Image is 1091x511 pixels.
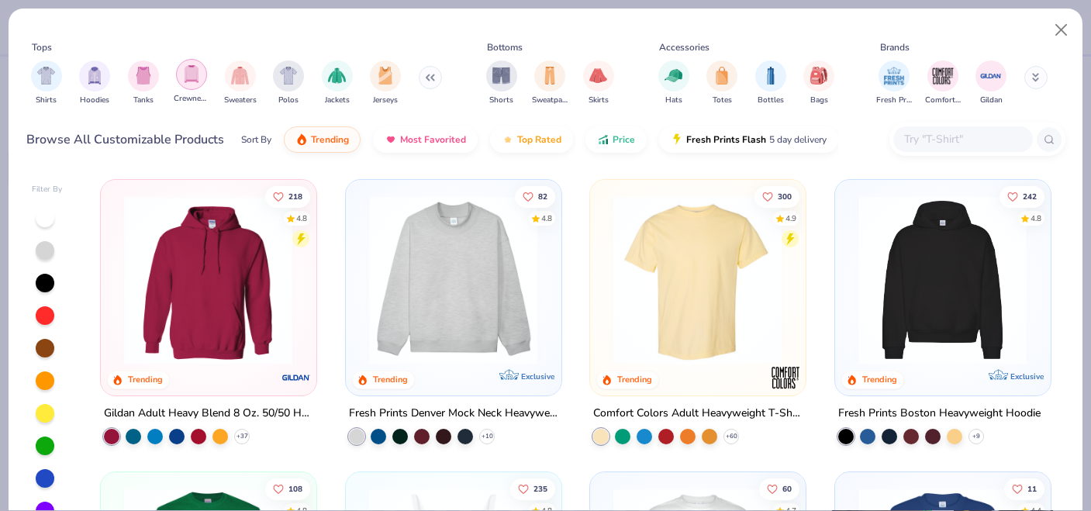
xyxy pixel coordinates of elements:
[1031,212,1041,224] div: 4.8
[80,95,109,106] span: Hoodies
[278,95,299,106] span: Polos
[116,195,300,364] img: 01756b78-01f6-4cc6-8d8a-3c30c1a0c8ac
[782,485,792,492] span: 60
[135,67,152,85] img: Tanks Image
[980,95,1003,106] span: Gildan
[486,60,517,106] div: filter for Shorts
[128,60,159,106] button: filter button
[583,60,614,106] button: filter button
[86,67,103,85] img: Hoodies Image
[851,195,1034,364] img: 91acfc32-fd48-4d6b-bdad-a4c1a30ac3fc
[583,60,614,106] div: filter for Skirts
[778,192,792,200] span: 300
[671,133,683,146] img: flash.gif
[726,431,737,440] span: + 60
[231,67,249,85] img: Sweaters Image
[532,95,568,106] span: Sweatpants
[520,371,554,381] span: Exclusive
[754,185,799,207] button: Like
[295,133,308,146] img: trending.gif
[1010,371,1043,381] span: Exclusive
[32,184,63,195] div: Filter By
[236,431,248,440] span: + 37
[490,126,573,153] button: Top Rated
[876,60,912,106] button: filter button
[361,195,545,364] img: f5d85501-0dbb-4ee4-b115-c08fa3845d83
[589,95,609,106] span: Skirts
[659,126,838,153] button: Fresh Prints Flash5 day delivery
[373,95,398,106] span: Jerseys
[532,60,568,106] div: filter for Sweatpants
[613,133,635,146] span: Price
[665,67,682,85] img: Hats Image
[311,133,349,146] span: Trending
[931,64,955,88] img: Comfort Colors Image
[1047,16,1076,45] button: Close
[803,60,834,106] div: filter for Bags
[925,95,961,106] span: Comfort Colors
[349,403,558,423] div: Fresh Prints Denver Mock Neck Heavyweight Sweatshirt
[810,67,827,85] img: Bags Image
[1000,185,1044,207] button: Like
[224,95,257,106] span: Sweaters
[104,403,313,423] div: Gildan Adult Heavy Blend 8 Oz. 50/50 Hooded Sweatshirt
[585,126,647,153] button: Price
[903,130,1022,148] input: Try "T-Shirt"
[273,60,304,106] div: filter for Polos
[224,60,257,106] button: filter button
[515,185,555,207] button: Like
[975,60,1006,106] button: filter button
[128,60,159,106] div: filter for Tanks
[296,212,307,224] div: 4.8
[481,431,492,440] span: + 10
[1023,192,1037,200] span: 242
[280,67,298,85] img: Polos Image
[174,93,209,105] span: Crewnecks
[880,40,910,54] div: Brands
[174,60,209,106] button: filter button
[803,60,834,106] button: filter button
[659,40,709,54] div: Accessories
[174,59,209,105] div: filter for Crewnecks
[377,67,394,85] img: Jerseys Image
[373,126,478,153] button: Most Favorited
[37,67,55,85] img: Shirts Image
[545,195,729,364] img: a90f7c54-8796-4cb2-9d6e-4e9644cfe0fe
[288,192,302,200] span: 218
[1027,485,1037,492] span: 11
[533,485,547,492] span: 235
[26,130,224,149] div: Browse All Customizable Products
[769,131,827,149] span: 5 day delivery
[385,133,397,146] img: most_fav.gif
[487,40,523,54] div: Bottoms
[370,60,401,106] div: filter for Jerseys
[1004,478,1044,499] button: Like
[36,95,57,106] span: Shirts
[838,403,1041,423] div: Fresh Prints Boston Heavyweight Hoodie
[658,60,689,106] button: filter button
[925,60,961,106] button: filter button
[706,60,737,106] div: filter for Totes
[758,95,784,106] span: Bottles
[770,361,801,392] img: Comfort Colors logo
[589,67,607,85] img: Skirts Image
[517,133,561,146] span: Top Rated
[972,431,980,440] span: + 9
[492,67,510,85] img: Shorts Image
[975,60,1006,106] div: filter for Gildan
[486,60,517,106] button: filter button
[606,195,789,364] img: 029b8af0-80e6-406f-9fdc-fdf898547912
[31,60,62,106] button: filter button
[31,60,62,106] div: filter for Shirts
[755,60,786,106] button: filter button
[32,40,52,54] div: Tops
[183,65,200,83] img: Crewnecks Image
[686,133,766,146] span: Fresh Prints Flash
[541,212,552,224] div: 4.8
[224,60,257,106] div: filter for Sweaters
[284,126,361,153] button: Trending
[281,361,312,392] img: Gildan logo
[322,60,353,106] div: filter for Jackets
[541,67,558,85] img: Sweatpants Image
[658,60,689,106] div: filter for Hats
